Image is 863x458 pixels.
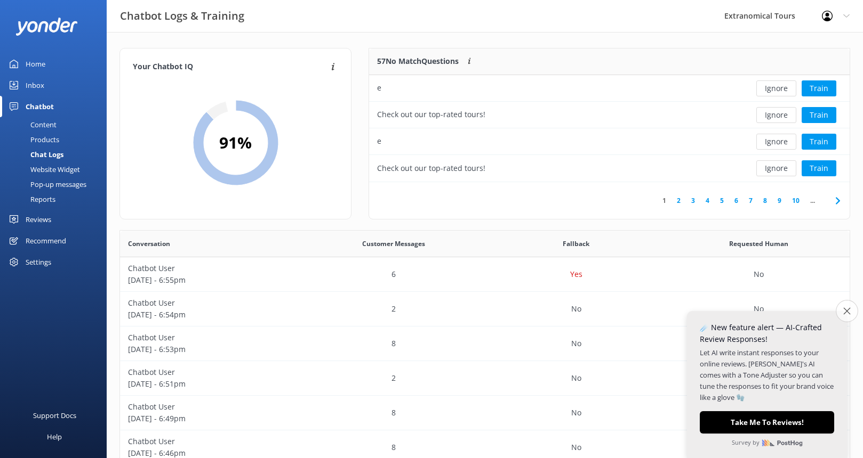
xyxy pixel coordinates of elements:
p: Chatbot User [128,366,294,378]
a: 1 [657,195,672,206]
p: Chatbot User [128,332,294,343]
a: 4 [700,195,715,206]
p: No [754,268,764,280]
p: No [571,303,581,315]
div: Content [6,117,57,132]
button: Train [802,134,836,150]
a: Chat Logs [6,147,107,162]
p: [DATE] - 6:54pm [128,309,294,321]
p: Chatbot User [128,297,294,309]
a: 7 [744,195,758,206]
a: Content [6,117,107,132]
a: 6 [729,195,744,206]
a: Reports [6,192,107,207]
a: Products [6,132,107,147]
p: No [571,441,581,453]
p: 2 [391,372,396,384]
p: No [571,372,581,384]
div: Recommend [26,230,66,251]
button: Train [802,80,836,96]
span: ... [805,195,820,206]
a: 5 [715,195,729,206]
p: Chatbot User [128,436,294,447]
div: row [120,326,850,361]
p: 57 No Match Questions [377,55,459,67]
button: Ignore [756,160,796,176]
p: 8 [391,338,396,349]
p: Chatbot User [128,401,294,413]
div: Check out our top-rated tours! [377,162,485,174]
a: 3 [686,195,700,206]
p: 2 [391,303,396,315]
a: 9 [772,195,787,206]
h4: Your Chatbot IQ [133,61,328,73]
p: [DATE] - 6:55pm [128,274,294,286]
a: Website Widget [6,162,107,177]
span: Requested Human [729,239,788,249]
button: Train [802,107,836,123]
p: [DATE] - 6:53pm [128,343,294,355]
div: row [120,396,850,430]
span: Conversation [128,239,170,249]
div: Reports [6,192,55,207]
div: row [369,75,850,102]
p: No [571,407,581,419]
p: Chatbot User [128,263,294,274]
button: Ignore [756,107,796,123]
p: Yes [570,268,582,280]
div: Help [47,426,62,447]
h3: Chatbot Logs & Training [120,7,244,24]
div: Products [6,132,59,147]
p: 8 [391,407,396,419]
button: Ignore [756,80,796,96]
div: Support Docs [33,405,76,426]
div: Website Widget [6,162,80,177]
img: yonder-white-logo.png [16,18,77,35]
p: 6 [391,268,396,280]
div: row [369,102,850,128]
div: Inbox [26,75,44,96]
p: No [754,303,764,315]
p: [DATE] - 6:49pm [128,413,294,424]
a: 10 [787,195,805,206]
div: row [120,292,850,326]
button: Ignore [756,134,796,150]
p: No [571,338,581,349]
div: e [377,135,381,147]
div: row [120,257,850,292]
div: Chatbot [26,96,54,117]
div: Settings [26,251,51,273]
a: 8 [758,195,772,206]
div: row [369,128,850,155]
div: grid [369,75,850,182]
div: Check out our top-rated tours! [377,109,485,120]
div: Reviews [26,209,51,230]
p: [DATE] - 6:51pm [128,378,294,390]
div: e [377,82,381,94]
div: Pop-up messages [6,177,86,192]
button: Train [802,160,836,176]
span: Customer Messages [362,239,425,249]
h2: 91 % [219,130,252,156]
div: Home [26,53,45,75]
div: row [369,155,850,182]
div: row [120,361,850,396]
a: Pop-up messages [6,177,107,192]
p: 8 [391,441,396,453]
a: 2 [672,195,686,206]
div: Chat Logs [6,147,63,162]
span: Fallback [563,239,589,249]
